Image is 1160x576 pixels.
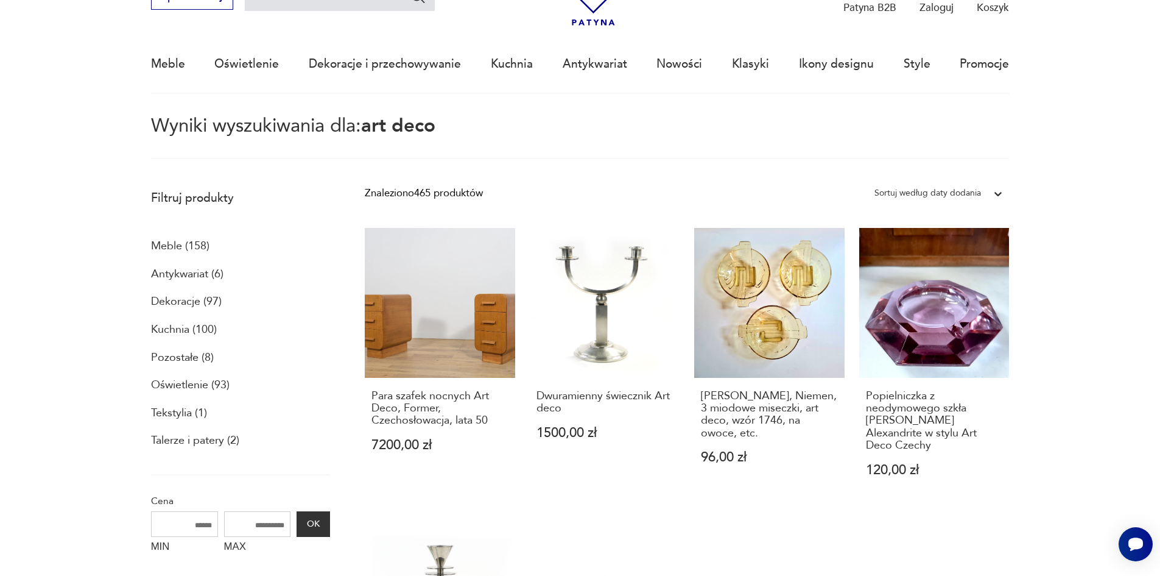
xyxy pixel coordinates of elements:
a: Meble [151,36,185,92]
a: Kuchnia (100) [151,319,217,340]
h3: Dwuramienny świecznik Art deco [536,390,673,415]
a: Oświetlenie (93) [151,375,230,396]
a: Style [904,36,930,92]
a: Antykwariat (6) [151,264,223,285]
label: MIN [151,537,218,560]
p: Wyniki wyszukiwania dla: [151,117,1010,159]
iframe: Smartsupp widget button [1119,527,1153,561]
a: Klasyki [732,36,769,92]
a: Para szafek nocnych Art Deco, Former, Czechosłowacja, lata 50Para szafek nocnych Art Deco, Former... [365,228,515,505]
p: 120,00 zł [866,464,1003,477]
p: 96,00 zł [701,451,838,464]
p: Koszyk [977,1,1009,15]
h3: Popielniczka z neodymowego szkła [PERSON_NAME] Alexandrite w stylu Art Deco Czechy [866,390,1003,452]
a: Kuchnia [491,36,533,92]
p: 1500,00 zł [536,427,673,439]
a: Oświetlenie [214,36,279,92]
p: Cena [151,493,330,509]
p: 7200,00 zł [371,439,508,452]
button: OK [297,511,329,537]
a: Dekoracje i przechowywanie [309,36,461,92]
h3: [PERSON_NAME], Niemen, 3 miodowe miseczki, art deco, wzór 1746, na owoce, etc. [701,390,838,440]
a: J. Stolle, Niemen, 3 miodowe miseczki, art deco, wzór 1746, na owoce, etc.[PERSON_NAME], Niemen, ... [694,228,845,505]
div: Znaleziono 465 produktów [365,185,483,201]
a: Tekstylia (1) [151,403,207,424]
h3: Para szafek nocnych Art Deco, Former, Czechosłowacja, lata 50 [371,390,508,427]
a: Ikony designu [799,36,874,92]
a: Popielniczka z neodymowego szkła Moser Alexandrite w stylu Art Deco CzechyPopielniczka z neodymow... [859,228,1010,505]
a: Meble (158) [151,236,209,257]
p: Zaloguj [919,1,954,15]
a: Dekoracje (97) [151,291,222,312]
span: art deco [361,113,435,138]
a: Talerze i patery (2) [151,430,239,451]
a: Antykwariat [563,36,627,92]
p: Filtruj produkty [151,190,330,206]
div: Sortuj według daty dodania [874,185,981,201]
label: MAX [224,537,291,560]
a: Nowości [656,36,702,92]
a: Promocje [960,36,1009,92]
a: Dwuramienny świecznik Art decoDwuramienny świecznik Art deco1500,00 zł [530,228,680,505]
p: Patyna B2B [843,1,896,15]
a: Pozostałe (8) [151,347,214,368]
